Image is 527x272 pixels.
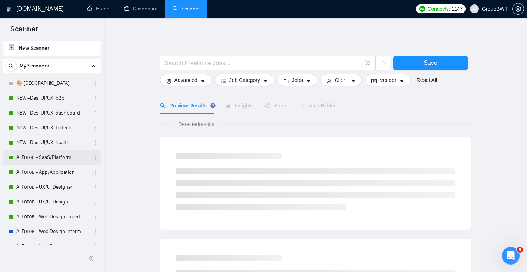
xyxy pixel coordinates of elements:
[91,184,97,190] span: holder
[320,74,363,86] button: userClientcaret-down
[284,78,289,84] span: folder
[292,76,303,84] span: Jobs
[200,78,206,84] span: caret-down
[16,209,87,224] a: AI Готов - Web Design Expert
[91,199,97,205] span: holder
[264,103,270,108] span: notification
[88,255,96,262] span: double-left
[365,74,410,86] button: idcardVendorcaret-down
[91,80,97,86] span: holder
[513,6,524,12] span: setting
[160,74,212,86] button: settingAdvancedcaret-down
[399,78,404,84] span: caret-down
[229,76,260,84] span: Job Category
[417,76,437,84] a: Reset All
[451,5,463,13] span: 1147
[173,120,219,128] span: Detected results
[16,180,87,195] a: AI Готов - UX/UI Designer
[327,78,332,84] span: user
[221,78,226,84] span: bars
[379,61,386,67] span: loading
[306,78,311,84] span: caret-down
[91,243,97,249] span: holder
[87,6,109,12] a: homeHome
[16,165,87,180] a: AI Готов - App/Application
[299,103,336,109] span: Auto Bidder
[380,76,396,84] span: Vendor
[91,125,97,131] span: holder
[3,41,101,56] li: New Scanner
[91,110,97,116] span: holder
[20,59,49,73] span: My Scanners
[124,6,158,12] a: dashboardDashboard
[393,56,468,70] button: Save
[5,60,17,72] button: search
[472,6,477,11] span: user
[366,61,370,66] span: info-circle
[16,150,87,165] a: AI Готов - SaaS/Platform
[210,102,216,109] div: Tooltip anchor
[91,229,97,235] span: holder
[174,76,197,84] span: Advanced
[424,58,437,67] span: Save
[91,95,97,101] span: holder
[351,78,356,84] span: caret-down
[16,224,87,239] a: AI Готов - Web Design Intermediate минус Developer
[428,5,450,13] span: Connects:
[16,106,87,120] a: NEW +Des_UI/UX_dashboard
[173,6,200,12] a: searchScanner
[6,3,11,15] img: logo
[160,103,213,109] span: Preview Results
[16,239,87,254] a: AI Готов - Web Design Intermediate минус Development
[91,214,97,220] span: holder
[225,103,253,109] span: Insights
[91,169,97,175] span: holder
[299,103,304,108] span: robot
[512,3,524,15] button: setting
[9,41,95,56] a: New Scanner
[264,103,287,109] span: Alerts
[225,103,230,108] span: area-chart
[4,24,44,39] span: Scanner
[277,74,317,86] button: folderJobscaret-down
[502,247,520,265] iframe: Intercom live chat
[512,6,524,12] a: setting
[91,140,97,146] span: holder
[91,155,97,160] span: holder
[263,78,268,84] span: caret-down
[166,78,171,84] span: setting
[6,63,17,69] span: search
[16,195,87,209] a: AI Готов - UX/UI Design
[335,76,348,84] span: Client
[215,74,274,86] button: barsJob Categorycaret-down
[371,78,377,84] span: idcard
[16,76,87,91] a: 🎨 [GEOGRAPHIC_DATA]
[517,247,523,253] span: 9
[16,135,87,150] a: NEW +Des_UI/UX_health
[419,6,425,12] img: upwork-logo.png
[164,59,362,68] input: Search Freelance Jobs...
[160,103,165,108] span: search
[16,91,87,106] a: NEW +Des_UI/UX_b2b
[16,120,87,135] a: NEW +Des_UI/UX_fintech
